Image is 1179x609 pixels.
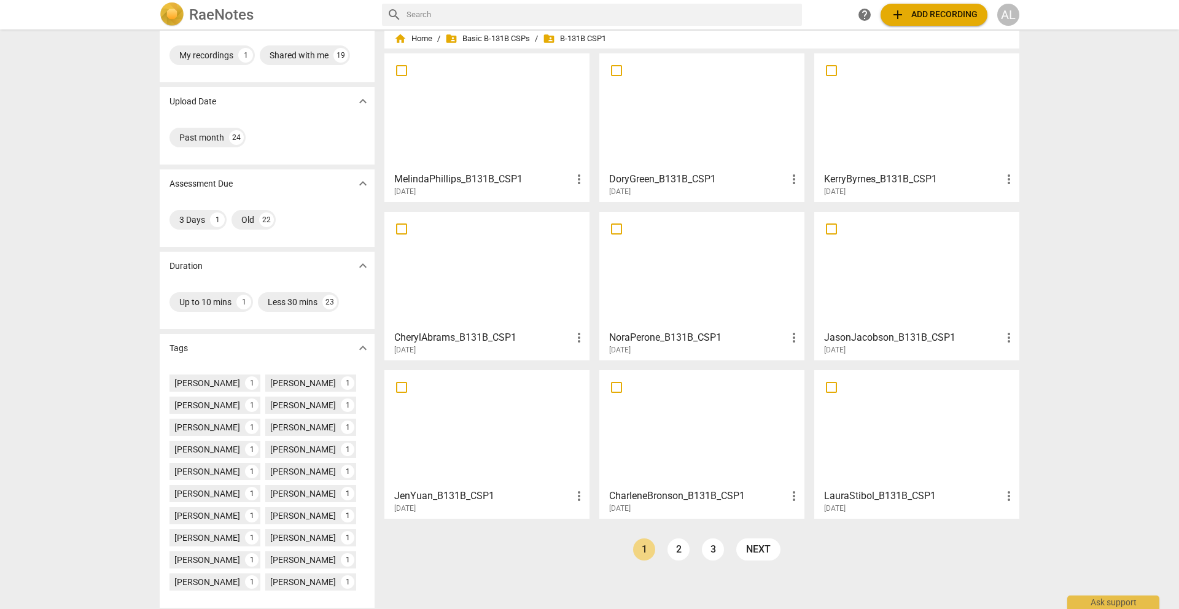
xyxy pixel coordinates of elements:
[169,177,233,190] p: Assessment Due
[270,576,336,588] div: [PERSON_NAME]
[1002,172,1016,187] span: more_vert
[890,7,905,22] span: add
[535,34,538,44] span: /
[341,509,354,522] div: 1
[824,489,1002,503] h3: LauraStibol_B131B_CSP1
[356,176,370,191] span: expand_more
[354,257,372,275] button: Show more
[322,295,337,309] div: 23
[341,487,354,500] div: 1
[389,374,585,513] a: JenYuan_B131B_CSP1[DATE]
[824,187,846,197] span: [DATE]
[169,342,188,355] p: Tags
[174,377,240,389] div: [PERSON_NAME]
[633,538,655,561] a: Page 1 is your current page
[341,531,354,545] div: 1
[169,260,203,273] p: Duration
[270,421,336,433] div: [PERSON_NAME]
[160,2,372,27] a: LogoRaeNotes
[819,216,1015,355] a: JasonJacobson_B131B_CSP1[DATE]
[245,575,259,589] div: 1
[179,49,233,61] div: My recordings
[609,187,631,197] span: [DATE]
[572,489,586,503] span: more_vert
[245,487,259,500] div: 1
[394,172,572,187] h3: MelindaPhillips_B131B_CSP1
[174,532,240,544] div: [PERSON_NAME]
[259,212,274,227] div: 22
[245,465,259,478] div: 1
[394,345,416,355] span: [DATE]
[1002,330,1016,345] span: more_vert
[609,345,631,355] span: [DATE]
[179,214,205,226] div: 3 Days
[890,7,978,22] span: Add recording
[179,131,224,144] div: Past month
[819,374,1015,513] a: LauraStibol_B131B_CSP1[DATE]
[702,538,724,561] a: Page 3
[270,465,336,478] div: [PERSON_NAME]
[854,4,876,26] a: Help
[270,532,336,544] div: [PERSON_NAME]
[174,465,240,478] div: [PERSON_NAME]
[245,531,259,545] div: 1
[341,376,354,390] div: 1
[354,339,372,357] button: Show more
[341,421,354,434] div: 1
[824,345,846,355] span: [DATE]
[787,489,801,503] span: more_vert
[241,214,254,226] div: Old
[229,130,244,145] div: 24
[160,2,184,27] img: Logo
[604,374,800,513] a: CharleneBronson_B131B_CSP1[DATE]
[354,174,372,193] button: Show more
[341,465,354,478] div: 1
[245,509,259,522] div: 1
[604,216,800,355] a: NoraPerone_B131B_CSP1[DATE]
[609,489,787,503] h3: CharleneBronson_B131B_CSP1
[445,33,530,45] span: Basic B-131B CSPs
[394,33,432,45] span: Home
[174,576,240,588] div: [PERSON_NAME]
[736,538,780,561] a: next
[174,554,240,566] div: [PERSON_NAME]
[389,58,585,196] a: MelindaPhillips_B131B_CSP1[DATE]
[394,33,407,45] span: home
[174,487,240,500] div: [PERSON_NAME]
[341,398,354,412] div: 1
[394,489,572,503] h3: JenYuan_B131B_CSP1
[824,172,1002,187] h3: KerryByrnes_B131B_CSP1
[245,398,259,412] div: 1
[356,258,370,273] span: expand_more
[210,212,225,227] div: 1
[238,48,253,63] div: 1
[245,443,259,456] div: 1
[997,4,1019,26] button: AL
[341,553,354,567] div: 1
[245,553,259,567] div: 1
[389,216,585,355] a: CherylAbrams_B131B_CSP1[DATE]
[270,443,336,456] div: [PERSON_NAME]
[819,58,1015,196] a: KerryByrnes_B131B_CSP1[DATE]
[857,7,872,22] span: help
[174,421,240,433] div: [PERSON_NAME]
[245,376,259,390] div: 1
[174,510,240,522] div: [PERSON_NAME]
[169,95,216,108] p: Upload Date
[1067,595,1159,609] div: Ask support
[341,575,354,589] div: 1
[270,399,336,411] div: [PERSON_NAME]
[270,49,329,61] div: Shared with me
[354,92,372,111] button: Show more
[609,172,787,187] h3: DoryGreen_B131B_CSP1
[445,33,457,45] span: folder_shared
[189,6,254,23] h2: RaeNotes
[824,330,1002,345] h3: JasonJacobson_B131B_CSP1
[268,296,317,308] div: Less 30 mins
[387,7,402,22] span: search
[270,510,336,522] div: [PERSON_NAME]
[394,330,572,345] h3: CherylAbrams_B131B_CSP1
[236,295,251,309] div: 1
[437,34,440,44] span: /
